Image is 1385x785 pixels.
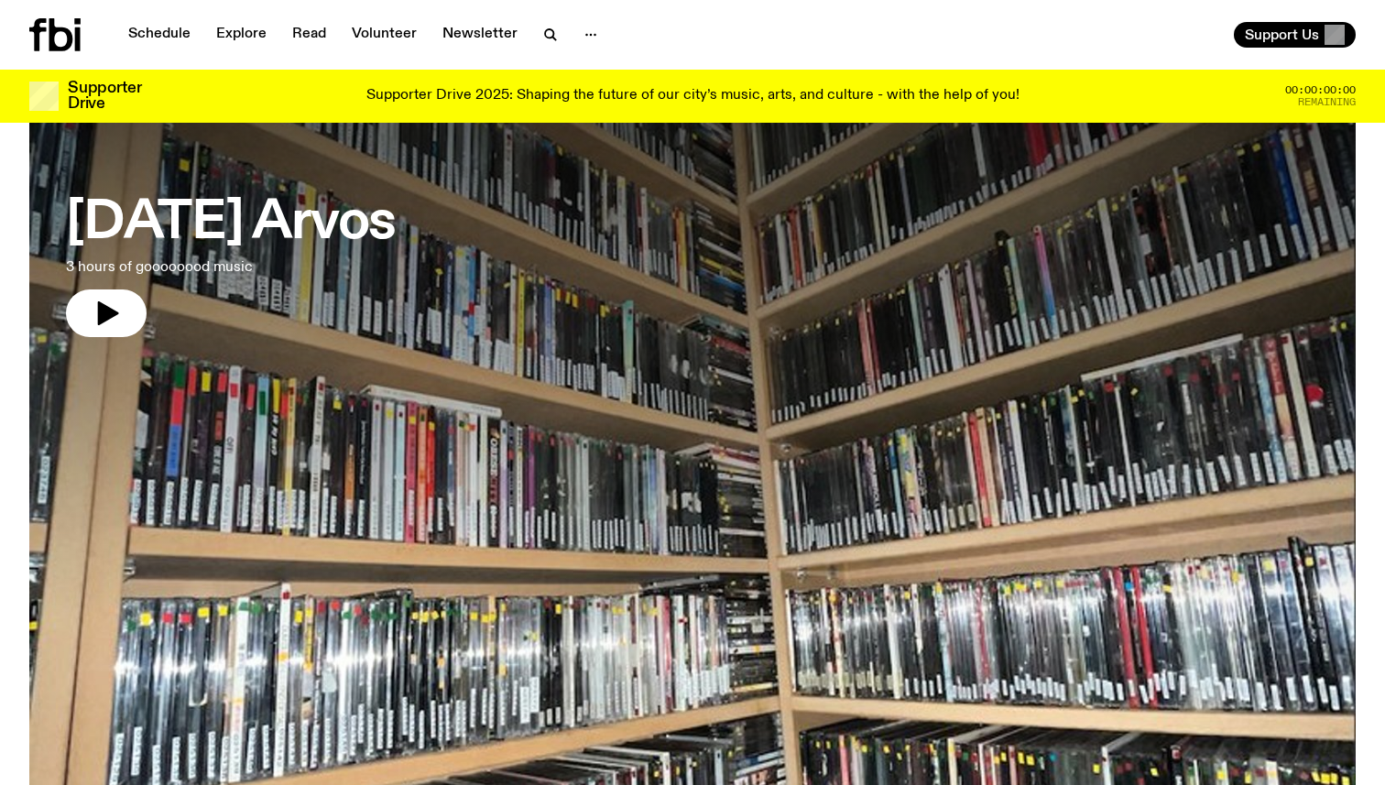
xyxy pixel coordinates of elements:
h3: Supporter Drive [68,81,141,112]
a: Volunteer [341,22,428,48]
a: Explore [205,22,278,48]
span: Remaining [1298,97,1356,107]
button: Support Us [1234,22,1356,48]
a: [DATE] Arvos3 hours of goooooood music [66,180,396,337]
a: Newsletter [431,22,529,48]
span: 00:00:00:00 [1285,85,1356,95]
span: Support Us [1245,27,1319,43]
h3: [DATE] Arvos [66,198,396,249]
a: Schedule [117,22,202,48]
a: Read [281,22,337,48]
p: Supporter Drive 2025: Shaping the future of our city’s music, arts, and culture - with the help o... [366,88,1020,104]
p: 3 hours of goooooood music [66,256,396,278]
